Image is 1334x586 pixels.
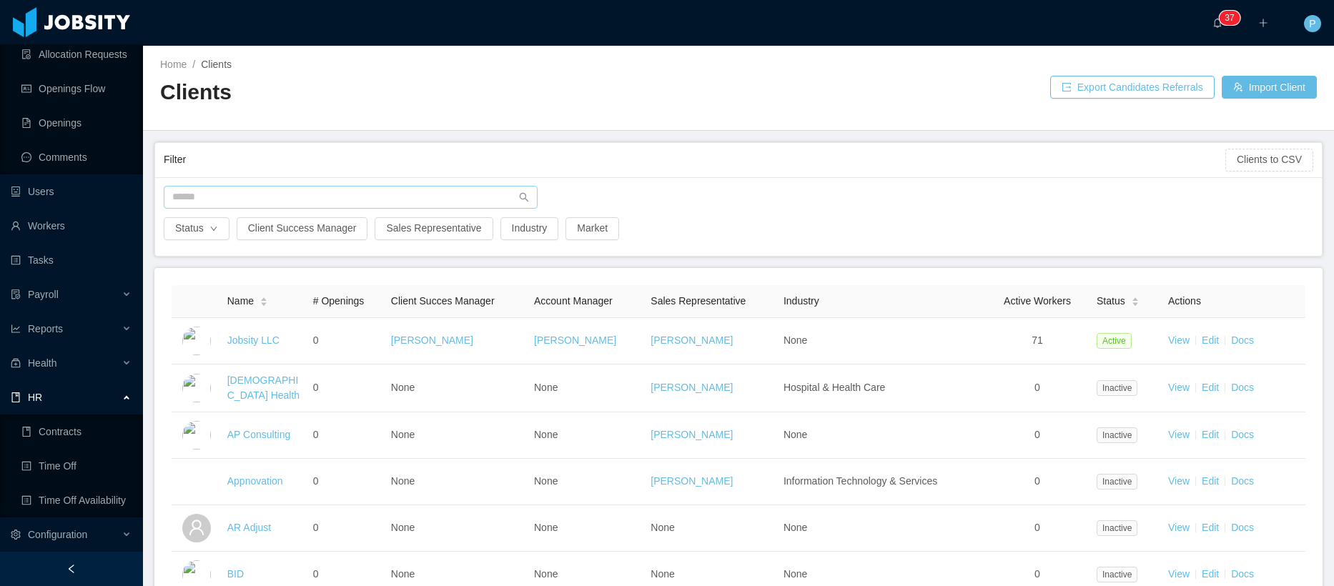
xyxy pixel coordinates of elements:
[534,522,558,533] span: None
[534,295,613,307] span: Account Manager
[651,382,733,393] a: [PERSON_NAME]
[1097,427,1137,443] span: Inactive
[391,429,415,440] span: None
[1168,429,1190,440] a: View
[11,212,132,240] a: icon: userWorkers
[227,374,300,401] a: [DEMOGRAPHIC_DATA] Health
[1202,429,1219,440] a: Edit
[534,568,558,580] span: None
[1168,568,1190,580] a: View
[182,374,211,402] img: 6a8e90c0-fa44-11e7-aaa7-9da49113f530_5a5d50e77f870-400w.png
[1202,382,1219,393] a: Edit
[227,429,290,440] a: AP Consulting
[519,192,529,202] i: icon: search
[21,143,132,172] a: icon: messageComments
[391,475,415,487] span: None
[11,324,21,334] i: icon: line-chart
[28,323,63,334] span: Reports
[1097,520,1137,536] span: Inactive
[1097,333,1132,349] span: Active
[565,217,619,240] button: Market
[391,568,415,580] span: None
[1230,11,1235,25] p: 7
[984,505,1091,552] td: 0
[160,59,187,70] a: Home
[21,74,132,103] a: icon: idcardOpenings Flow
[784,295,819,307] span: Industry
[21,486,132,515] a: icon: profileTime Off Availability
[984,459,1091,505] td: 0
[160,78,738,107] h2: Clients
[227,522,271,533] a: AR Adjust
[1202,334,1219,346] a: Edit
[375,217,493,240] button: Sales Representative
[651,568,674,580] span: None
[1050,76,1215,99] button: icon: exportExport Candidates Referrals
[227,334,280,346] a: Jobsity LLC
[1168,334,1190,346] a: View
[651,429,733,440] a: [PERSON_NAME]
[227,568,244,580] a: BID
[1202,522,1219,533] a: Edit
[1231,522,1254,533] a: Docs
[28,529,87,540] span: Configuration
[984,412,1091,459] td: 0
[534,475,558,487] span: None
[227,294,254,309] span: Name
[784,382,885,393] span: Hospital & Health Care
[192,59,195,70] span: /
[651,475,733,487] a: [PERSON_NAME]
[1097,380,1137,396] span: Inactive
[534,334,616,346] a: [PERSON_NAME]
[1004,295,1071,307] span: Active Workers
[391,295,495,307] span: Client Succes Manager
[1231,334,1254,346] a: Docs
[11,392,21,402] i: icon: book
[1231,475,1254,487] a: Docs
[182,421,211,450] img: 6a95fc60-fa44-11e7-a61b-55864beb7c96_5a5d513336692-400w.png
[260,295,268,305] div: Sort
[11,530,21,540] i: icon: setting
[21,417,132,446] a: icon: bookContracts
[307,318,385,364] td: 0
[307,505,385,552] td: 0
[1097,567,1137,582] span: Inactive
[1131,295,1139,299] i: icon: caret-up
[182,467,211,496] img: 6a96eda0-fa44-11e7-9f69-c143066b1c39_5a5d5161a4f93-400w.png
[784,522,807,533] span: None
[164,146,1225,173] div: Filter
[784,475,937,487] span: Information Technology & Services
[651,522,674,533] span: None
[260,301,268,305] i: icon: caret-down
[534,382,558,393] span: None
[227,475,283,487] a: Appnovation
[1168,475,1190,487] a: View
[260,295,268,299] i: icon: caret-up
[784,568,807,580] span: None
[784,429,807,440] span: None
[1202,568,1219,580] a: Edit
[307,459,385,505] td: 0
[21,109,132,137] a: icon: file-textOpenings
[201,59,232,70] span: Clients
[28,357,56,369] span: Health
[1258,18,1268,28] i: icon: plus
[651,295,746,307] span: Sales Representative
[391,334,473,346] a: [PERSON_NAME]
[1225,11,1230,25] p: 3
[307,364,385,412] td: 0
[1231,382,1254,393] a: Docs
[1168,295,1201,307] span: Actions
[307,412,385,459] td: 0
[1309,15,1315,32] span: P
[1212,18,1222,28] i: icon: bell
[391,382,415,393] span: None
[313,295,365,307] span: # Openings
[1219,11,1240,25] sup: 37
[164,217,229,240] button: Statusicon: down
[188,519,205,536] i: icon: user
[534,429,558,440] span: None
[182,327,211,355] img: dc41d540-fa30-11e7-b498-73b80f01daf1_657caab8ac997-400w.png
[11,358,21,368] i: icon: medicine-box
[1097,294,1125,309] span: Status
